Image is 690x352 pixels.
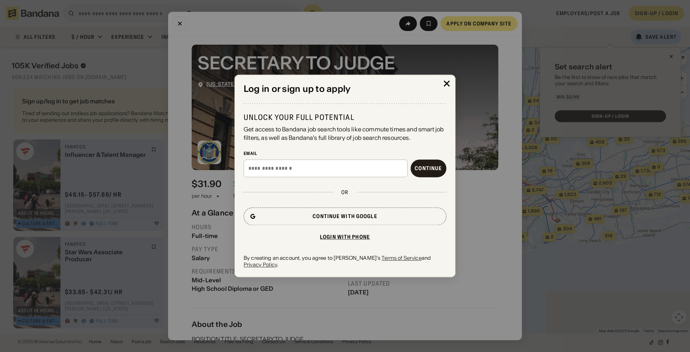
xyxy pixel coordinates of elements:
[381,255,421,261] a: Terms of Service
[244,125,446,142] div: Get access to Bandana job search tools like commute times and smart job filters, as well as Banda...
[244,113,446,122] div: Unlock your full potential
[244,255,446,268] div: By creating an account, you agree to [PERSON_NAME]'s and .
[320,234,370,239] div: Login with phone
[244,151,446,156] div: Email
[244,84,446,94] div: Log in or sign up to apply
[341,189,348,196] div: or
[244,261,277,268] a: Privacy Policy
[313,214,377,219] div: Continue with Google
[415,166,442,171] div: Continue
